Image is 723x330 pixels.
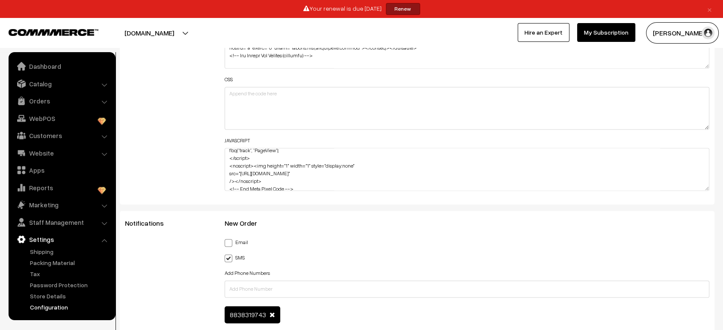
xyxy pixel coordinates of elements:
a: Apps [11,162,113,178]
a: Store Details [28,292,113,301]
a: Staff Management [11,215,113,230]
a: Dashboard [11,59,113,74]
label: Email [225,237,248,246]
div: Your renewal is due [DATE] [3,3,720,15]
span: 8838319743 [230,310,266,319]
label: CSS [225,76,233,83]
a: Catalog [11,76,113,91]
a: Reports [11,180,113,195]
a: My Subscription [577,23,635,42]
a: Customers [11,128,113,143]
a: COMMMERCE [9,27,83,37]
img: user [702,27,714,39]
label: JAVASCRIPT [225,137,250,144]
textarea: <!-- Meta Pixel Code --> <script> !function(f,b,e,v,n,t,s) {if(f.fbq)return;n=f.fbq=function(){n.... [225,148,709,191]
a: Packing Material [28,258,113,267]
span: Notifications [125,219,174,227]
a: Marketing [11,197,113,212]
a: Password Protection [28,280,113,289]
span: New Order [225,219,267,227]
a: Configuration [28,303,113,312]
a: Website [11,145,113,161]
img: COMMMERCE [9,29,98,35]
a: Renew [386,3,420,15]
a: Tax [28,269,113,278]
label: SMS [225,253,245,262]
a: Orders [11,93,113,109]
a: Hire an Expert [518,23,569,42]
a: Settings [11,232,113,247]
label: Add Phone Numbers [225,269,270,277]
input: Add Phone Number [225,280,709,298]
button: [DOMAIN_NAME] [95,22,204,44]
a: Shipping [28,247,113,256]
a: × [704,4,715,14]
button: [PERSON_NAME] [646,22,719,44]
a: WebPOS [11,111,113,126]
